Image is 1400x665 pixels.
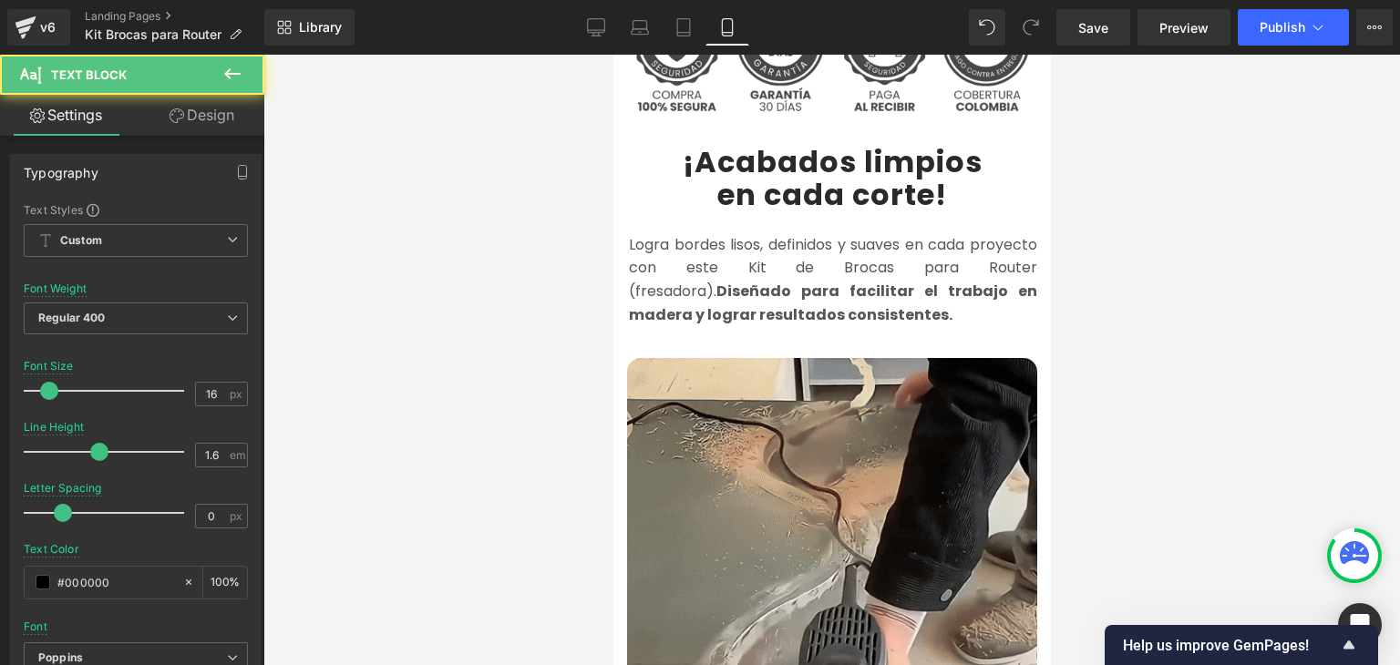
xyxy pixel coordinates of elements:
span: px [230,388,245,400]
strong: D [103,226,114,247]
a: Tablet [662,9,705,46]
button: Undo [969,9,1005,46]
b: ! [322,119,334,160]
div: Open Intercom Messenger [1338,603,1382,647]
span: em [230,449,245,461]
div: Typography [24,155,98,180]
span: px [230,510,245,522]
b: Regular 400 [38,311,106,324]
a: Design [136,95,268,136]
b: ¡Acabados limpios [69,87,369,128]
b: en cada corte [104,119,322,160]
span: Publish [1260,20,1305,35]
div: Line Height [24,421,84,434]
a: Landing Pages [85,9,264,24]
span: Kit Brocas para Router [85,27,221,42]
a: Preview [1137,9,1230,46]
span: Text Block [51,67,127,82]
a: v6 [7,9,70,46]
div: v6 [36,15,59,39]
font: Logra bordes lisos, definidos y suaves en cada proyecto con este Kit de Brocas para Router (fresa... [15,179,424,271]
div: Text Color [24,543,79,556]
button: More [1356,9,1393,46]
div: Letter Spacing [24,482,102,495]
div: Font Size [24,360,74,373]
button: Redo [1013,9,1049,46]
div: Font [24,620,47,633]
span: Preview [1159,18,1209,37]
button: Show survey - Help us improve GemPages! [1123,634,1360,656]
span: Help us improve GemPages! [1123,637,1338,654]
input: Color [57,572,174,592]
a: Laptop [618,9,662,46]
span: Save [1078,18,1108,37]
div: % [203,567,247,598]
a: Desktop [574,9,618,46]
div: Font Weight [24,282,87,295]
strong: iseñado para facilitar el trabajo en madera y lograr resultados consistentes. [15,226,424,271]
a: Mobile [705,9,749,46]
div: Text Styles [24,202,248,217]
b: Custom [60,233,102,249]
span: Library [299,19,342,36]
a: New Library [264,9,355,46]
button: Publish [1238,9,1349,46]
